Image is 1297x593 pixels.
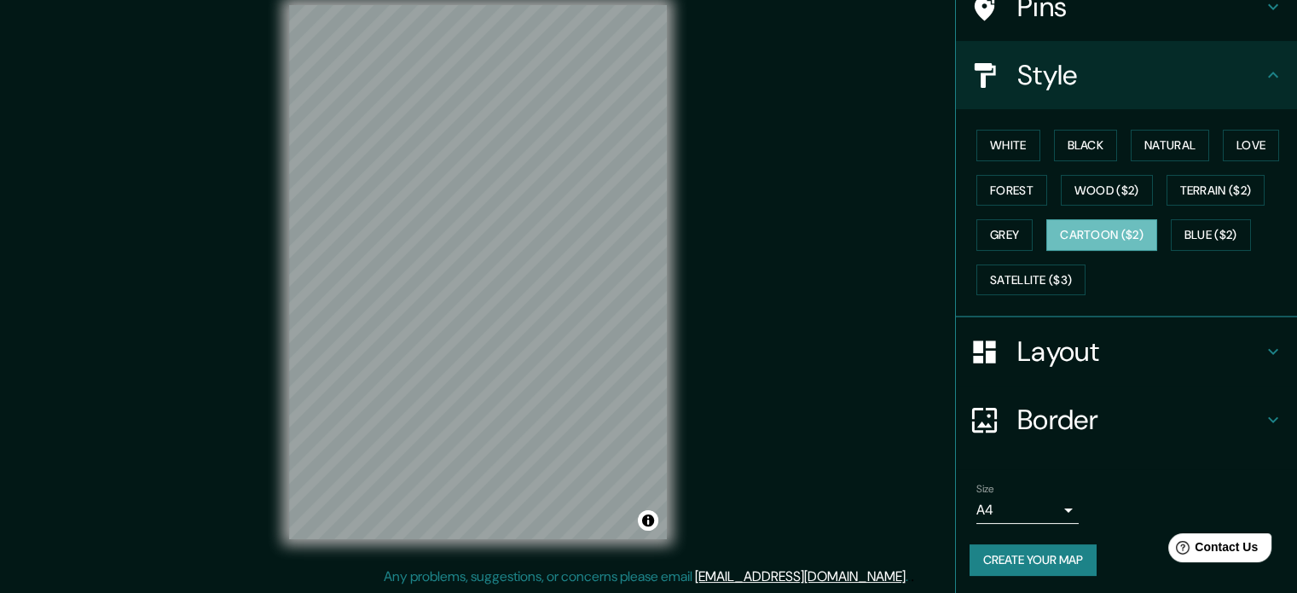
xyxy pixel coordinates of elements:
div: Layout [956,317,1297,386]
button: Wood ($2) [1061,175,1153,206]
button: Toggle attribution [638,510,658,531]
div: . [908,567,911,587]
button: Natural [1131,130,1209,161]
button: Blue ($2) [1171,219,1251,251]
button: Create your map [970,544,1097,576]
div: A4 [976,497,1079,524]
button: Forest [976,175,1047,206]
h4: Border [1017,403,1263,437]
button: Satellite ($3) [976,265,1086,296]
button: Grey [976,219,1033,251]
p: Any problems, suggestions, or concerns please email . [384,567,908,587]
iframe: Help widget launcher [1145,526,1278,574]
label: Size [976,482,994,497]
div: Style [956,41,1297,109]
div: . [911,567,914,587]
h4: Style [1017,58,1263,92]
a: [EMAIL_ADDRESS][DOMAIN_NAME] [695,567,906,585]
h4: Layout [1017,334,1263,369]
button: Cartoon ($2) [1046,219,1157,251]
button: Terrain ($2) [1167,175,1265,206]
canvas: Map [289,5,667,539]
button: White [976,130,1040,161]
button: Black [1054,130,1118,161]
button: Love [1223,130,1279,161]
div: Border [956,386,1297,454]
